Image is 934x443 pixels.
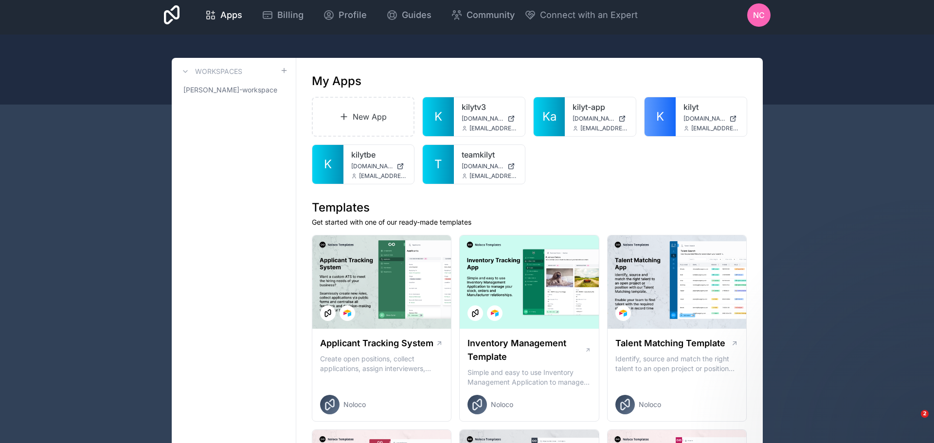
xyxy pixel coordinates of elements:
span: Guides [402,8,431,22]
a: New App [312,97,415,137]
a: T [423,145,454,184]
span: [DOMAIN_NAME] [573,115,614,123]
span: Noloco [491,400,513,409]
span: [EMAIL_ADDRESS][PERSON_NAME][DOMAIN_NAME] [359,172,407,180]
span: [EMAIL_ADDRESS][PERSON_NAME][DOMAIN_NAME] [580,124,628,132]
span: [DOMAIN_NAME] [462,162,503,170]
img: Airtable Logo [619,309,627,317]
a: kilytv3 [462,101,517,113]
h3: Workspaces [195,67,242,76]
a: Workspaces [180,66,242,77]
h1: Templates [312,200,747,215]
h1: Applicant Tracking System [320,337,433,350]
span: K [656,109,664,124]
a: Apps [197,4,250,26]
a: K [645,97,676,136]
p: Create open positions, collect applications, assign interviewers, centralise candidate feedback a... [320,354,444,373]
span: T [434,157,442,172]
span: NC [753,9,765,21]
span: Ka [542,109,557,124]
a: Guides [378,4,439,26]
a: [DOMAIN_NAME] [573,115,628,123]
span: [DOMAIN_NAME] [462,115,503,123]
a: kilyt [683,101,739,113]
a: [PERSON_NAME]-workspace [180,81,288,99]
span: Billing [277,8,304,22]
h1: Inventory Management Template [467,337,584,364]
span: [PERSON_NAME]-workspace [183,85,277,95]
iframe: Intercom notifications message [739,349,934,417]
img: Airtable Logo [491,309,499,317]
span: Noloco [639,400,661,409]
a: [DOMAIN_NAME] [462,162,517,170]
span: Community [467,8,515,22]
span: K [324,157,332,172]
span: Noloco [343,400,366,409]
a: [DOMAIN_NAME] [351,162,407,170]
a: K [312,145,343,184]
span: [DOMAIN_NAME] [683,115,725,123]
img: Airtable Logo [343,309,351,317]
a: kilyt-app [573,101,628,113]
span: [EMAIL_ADDRESS][PERSON_NAME][DOMAIN_NAME] [469,124,517,132]
a: Profile [315,4,375,26]
span: Profile [339,8,367,22]
a: teamkilyt [462,149,517,160]
a: Ka [534,97,565,136]
iframe: Intercom live chat [901,410,924,433]
span: [DOMAIN_NAME] [351,162,393,170]
span: [EMAIL_ADDRESS][PERSON_NAME][DOMAIN_NAME] [469,172,517,180]
h1: Talent Matching Template [615,337,725,350]
span: Connect with an Expert [540,8,638,22]
a: [DOMAIN_NAME] [462,115,517,123]
button: Connect with an Expert [524,8,638,22]
a: Billing [254,4,311,26]
span: Apps [220,8,242,22]
p: Simple and easy to use Inventory Management Application to manage your stock, orders and Manufact... [467,368,591,387]
h1: My Apps [312,73,361,89]
p: Get started with one of our ready-made templates [312,217,747,227]
span: [EMAIL_ADDRESS][PERSON_NAME][DOMAIN_NAME] [691,124,739,132]
a: K [423,97,454,136]
a: kilytbe [351,149,407,160]
a: [DOMAIN_NAME] [683,115,739,123]
span: K [434,109,442,124]
a: Community [443,4,522,26]
span: 2 [921,410,929,418]
p: Identify, source and match the right talent to an open project or position with our Talent Matchi... [615,354,739,373]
